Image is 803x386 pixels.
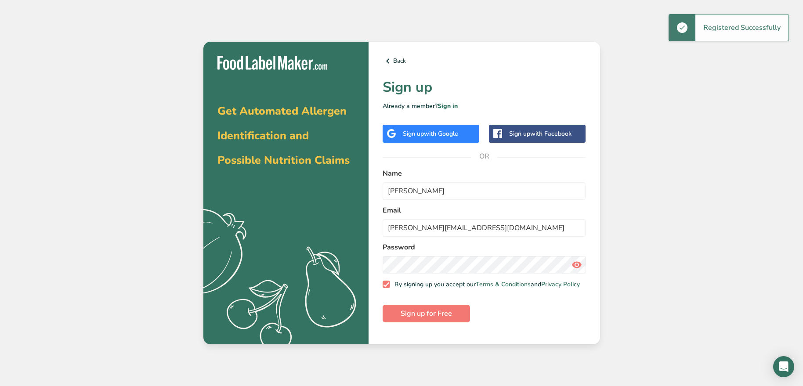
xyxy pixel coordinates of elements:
[509,129,572,138] div: Sign up
[401,308,452,319] span: Sign up for Free
[530,130,572,138] span: with Facebook
[217,56,327,70] img: Food Label Maker
[424,130,458,138] span: with Google
[541,280,580,289] a: Privacy Policy
[476,280,531,289] a: Terms & Conditions
[383,305,470,322] button: Sign up for Free
[471,143,497,170] span: OR
[383,56,586,66] a: Back
[383,77,586,98] h1: Sign up
[773,356,794,377] div: Open Intercom Messenger
[695,14,789,41] div: Registered Successfully
[217,104,350,168] span: Get Automated Allergen Identification and Possible Nutrition Claims
[383,205,586,216] label: Email
[383,219,586,237] input: email@example.com
[383,182,586,200] input: John Doe
[403,129,458,138] div: Sign up
[383,168,586,179] label: Name
[383,101,586,111] p: Already a member?
[383,242,586,253] label: Password
[438,102,458,110] a: Sign in
[390,281,580,289] span: By signing up you accept our and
